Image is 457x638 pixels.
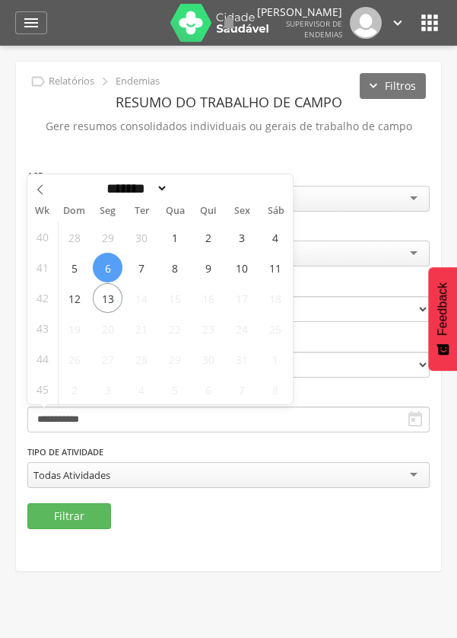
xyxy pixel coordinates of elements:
input: Year [168,180,218,196]
span: Novembro 5, 2025 [160,375,189,404]
span: Supervisor de Endemias [286,18,342,40]
a:  [15,11,47,34]
p: Relatórios [49,75,94,88]
span: Outubro 12, 2025 [59,283,89,313]
span: Outubro 5, 2025 [59,253,89,282]
span: Outubro 10, 2025 [227,253,256,282]
i:  [389,14,406,31]
span: Novembro 7, 2025 [227,375,256,404]
span: Outubro 20, 2025 [93,314,122,343]
i:  [22,14,40,32]
select: Month [102,180,169,196]
span: Novembro 3, 2025 [93,375,122,404]
span: Outubro 15, 2025 [160,283,189,313]
span: Sáb [259,206,293,216]
i:  [417,11,442,35]
span: Outubro 30, 2025 [193,344,223,374]
label: ACE [27,170,43,182]
span: Outubro 14, 2025 [126,283,156,313]
a:  [220,7,238,39]
i:  [97,73,113,90]
span: 45 [36,375,49,404]
span: Outubro 26, 2025 [59,344,89,374]
span: Outubro 28, 2025 [126,344,156,374]
span: Outubro 11, 2025 [260,253,290,282]
span: Outubro 3, 2025 [227,222,256,252]
span: Novembro 1, 2025 [260,344,290,374]
span: Outubro 27, 2025 [93,344,122,374]
button: Filtrar [27,503,111,529]
span: Outubro 2, 2025 [193,222,223,252]
span: Outubro 22, 2025 [160,314,189,343]
span: Setembro 28, 2025 [59,222,89,252]
span: Wk [27,200,58,222]
span: 44 [36,344,49,374]
label: Tipo de Atividade [27,446,103,458]
span: Outubro 24, 2025 [227,314,256,343]
span: Novembro 6, 2025 [193,375,223,404]
span: 40 [36,222,49,252]
button: Filtros [360,73,426,99]
span: Sex [225,206,259,216]
span: Outubro 9, 2025 [193,253,223,282]
span: Outubro 21, 2025 [126,314,156,343]
span: Ter [125,206,158,216]
span: Novembro 8, 2025 [260,375,290,404]
span: Feedback [436,282,449,336]
span: Setembro 29, 2025 [93,222,122,252]
span: Novembro 4, 2025 [126,375,156,404]
span: Outubro 29, 2025 [160,344,189,374]
span: Outubro 23, 2025 [193,314,223,343]
header: Resumo do Trabalho de Campo [27,88,430,116]
span: Outubro 31, 2025 [227,344,256,374]
p: Gere resumos consolidados individuais ou gerais de trabalho de campo [27,116,430,137]
span: Seg [91,206,125,216]
i:  [220,14,238,32]
i:  [406,410,424,429]
a:  [389,7,406,39]
span: Setembro 30, 2025 [126,222,156,252]
span: Outubro 4, 2025 [260,222,290,252]
span: Outubro 25, 2025 [260,314,290,343]
span: Outubro 6, 2025 [93,253,122,282]
span: 42 [36,283,49,313]
span: Outubro 1, 2025 [160,222,189,252]
p: Endemias [116,75,160,88]
button: Feedback - Mostrar pesquisa [428,267,457,371]
span: Outubro 16, 2025 [193,283,223,313]
span: 41 [36,253,49,282]
span: Outubro 17, 2025 [227,283,256,313]
span: Outubro 18, 2025 [260,283,290,313]
span: Qua [158,206,192,216]
span: Outubro 19, 2025 [59,314,89,343]
span: Outubro 8, 2025 [160,253,189,282]
div: Todas Atividades [33,468,110,482]
span: Novembro 2, 2025 [59,375,89,404]
span: Dom [58,206,91,216]
span: Outubro 7, 2025 [126,253,156,282]
span: Outubro 13, 2025 [93,283,122,313]
span: Qui [192,206,225,216]
i:  [30,73,46,90]
span: 43 [36,314,49,343]
p: [PERSON_NAME] [257,7,342,18]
